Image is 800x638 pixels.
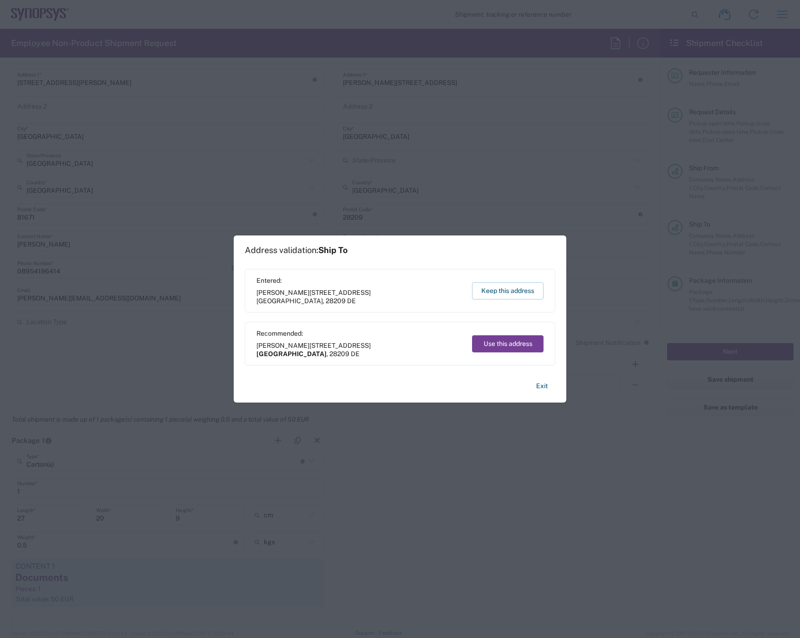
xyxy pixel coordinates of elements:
[351,350,360,358] span: DE
[256,329,463,338] span: Recommended:
[529,378,555,394] button: Exit
[347,297,356,305] span: DE
[256,276,463,285] span: Entered:
[256,350,327,358] span: [GEOGRAPHIC_DATA]
[329,350,349,358] span: 28209
[326,297,346,305] span: 28209
[472,335,544,352] button: Use this address
[256,341,463,358] span: [PERSON_NAME][STREET_ADDRESS] ,
[472,282,544,299] button: Keep this address
[256,288,463,305] span: [PERSON_NAME][STREET_ADDRESS] ,
[318,245,348,255] span: Ship To
[256,297,323,305] span: [GEOGRAPHIC_DATA]
[245,245,348,255] h1: Address validation:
